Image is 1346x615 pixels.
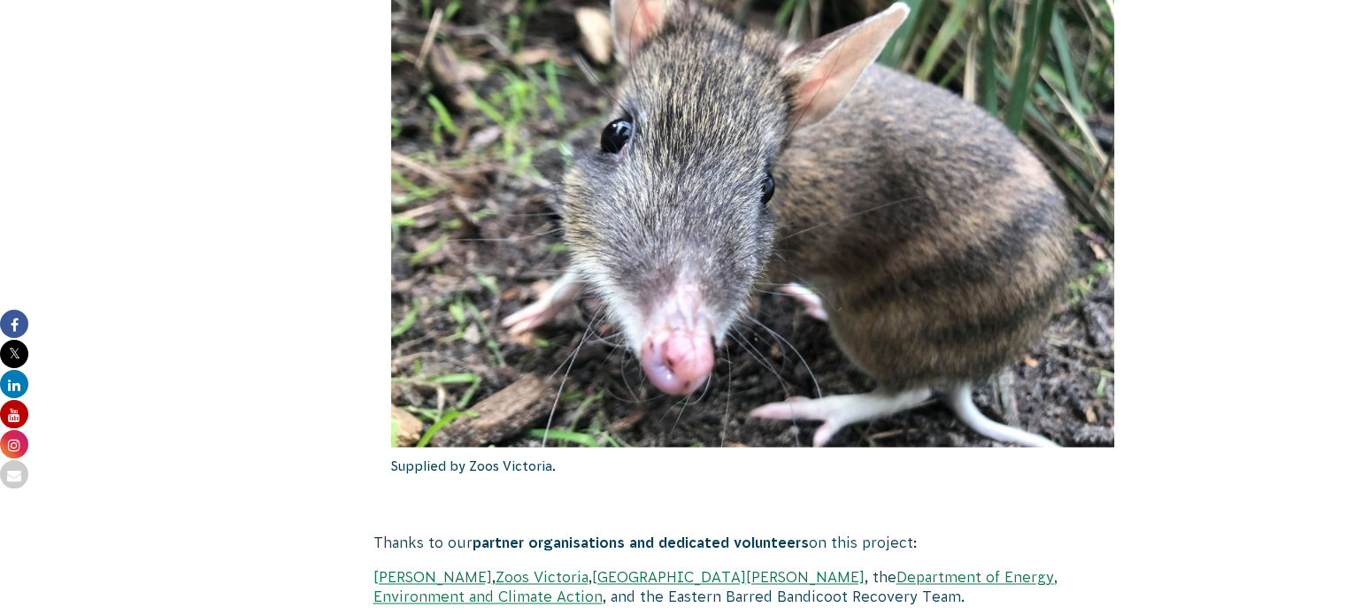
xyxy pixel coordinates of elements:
strong: partner organisations and dedicated volunteers [473,534,809,550]
a: [PERSON_NAME] [373,569,492,585]
span: , , , the , and the Eastern Barred Bandicoot Recovery Team. [373,569,1058,604]
p: Supplied by Zoos Victoria. [391,447,1115,486]
a: [GEOGRAPHIC_DATA][PERSON_NAME] [592,569,865,585]
span: Thanks to our on this project: [373,534,917,550]
a: Zoos Victoria [496,569,588,585]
